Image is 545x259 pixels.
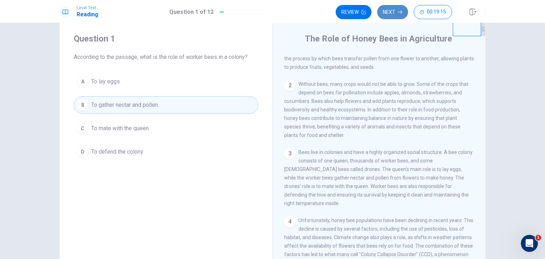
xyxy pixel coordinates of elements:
[535,235,541,241] span: 1
[74,53,258,61] span: According to the passage, what is the role of worker bees in a colony?
[74,120,258,137] button: CTo mate with the queen.
[427,9,446,15] span: 00:19:15
[74,96,258,114] button: BTo gather nectar and pollen.
[284,149,473,206] span: Bees live in colonies and have a highly organized social structure. A bee colony consists of one ...
[169,8,214,16] h1: Question 1 of 12
[91,101,159,109] span: To gather nectar and pollen.
[77,10,98,19] h1: Reading
[521,235,538,252] iframe: Intercom live chat
[74,143,258,161] button: DTo defend the colony.
[74,73,258,90] button: ATo lay eggs.
[305,33,452,44] h4: The Role of Honey Bees in Agriculture
[336,5,371,19] button: Review
[77,99,88,111] div: B
[77,123,88,134] div: C
[91,77,121,86] span: To lay eggs.
[377,5,408,19] button: Next
[284,216,296,227] div: 4
[284,148,296,159] div: 3
[74,33,258,44] h4: Question 1
[284,80,296,91] div: 2
[77,76,88,87] div: A
[91,148,144,156] span: To defend the colony.
[284,81,468,138] span: Without bees, many crops would not be able to grow. Some of the crops that depend on bees for pol...
[91,124,150,133] span: To mate with the queen.
[77,146,88,158] div: D
[414,5,452,19] button: 00:19:15
[77,5,98,10] span: Level Test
